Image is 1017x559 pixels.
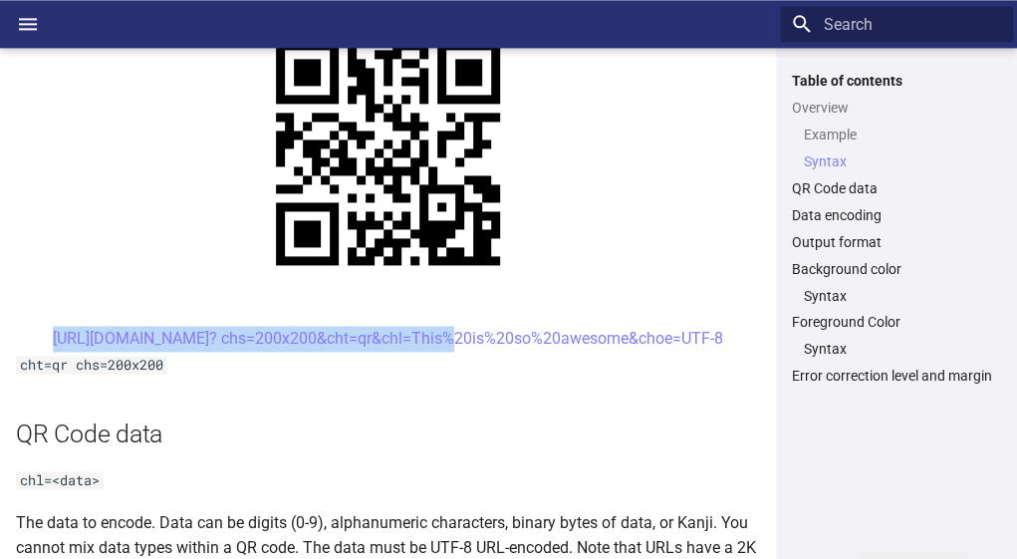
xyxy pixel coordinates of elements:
h2: QR Code data [16,417,760,451]
input: Search [780,6,1013,42]
nav: Table of contents [780,72,1013,386]
code: chl=<data> [16,471,104,489]
a: Data encoding [792,206,1001,224]
a: Syntax [804,340,1001,358]
a: Background color [792,260,1001,278]
a: Example [804,126,1001,143]
a: Syntax [804,152,1001,170]
a: Foreground Color [792,313,1001,331]
code: cht=qr chs=200x200 [16,356,167,374]
a: Error correction level and margin [792,367,1001,385]
a: [URL][DOMAIN_NAME]? chs=200x200&cht=qr&chl=This%20is%20so%20awesome&choe=UTF-8 [53,329,723,348]
a: Overview [792,99,1001,117]
nav: Foreground Color [792,340,1001,358]
a: Syntax [804,287,1001,305]
label: Table of contents [780,72,1013,90]
nav: Background color [792,287,1001,305]
a: Output format [792,233,1001,251]
a: QR Code data [792,179,1001,197]
nav: Overview [792,126,1001,170]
